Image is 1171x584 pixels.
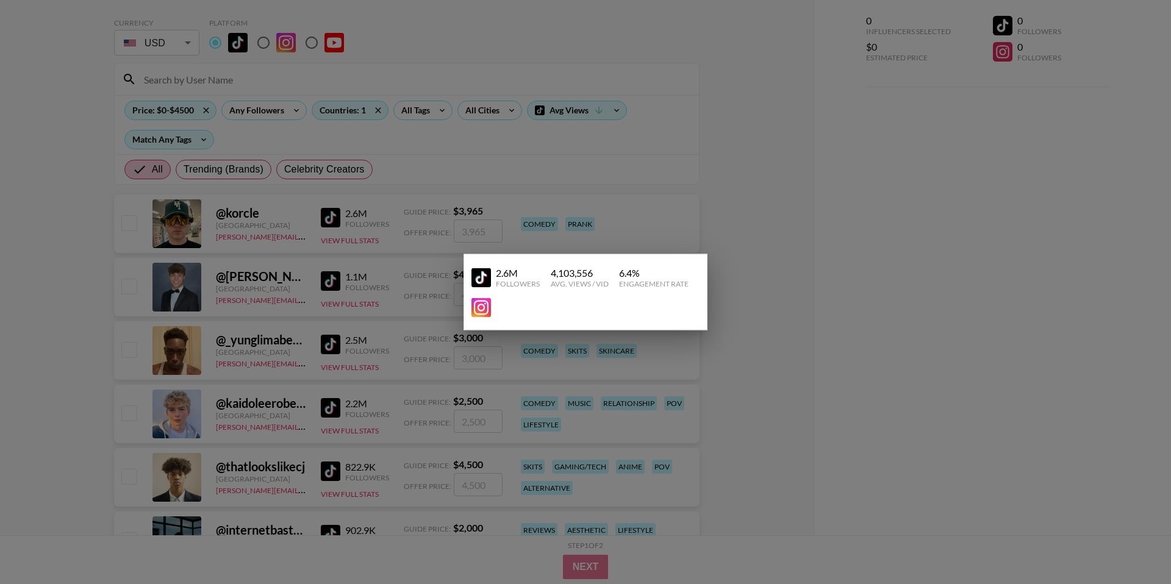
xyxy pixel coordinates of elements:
[471,298,491,318] img: YouTube
[471,268,491,287] img: YouTube
[619,267,689,279] div: 6.4 %
[551,279,609,288] div: Avg. Views / Vid
[551,267,609,279] div: 4,103,556
[496,279,540,288] div: Followers
[496,267,540,279] div: 2.6M
[619,279,689,288] div: Engagement Rate
[1110,523,1156,569] iframe: Drift Widget Chat Controller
